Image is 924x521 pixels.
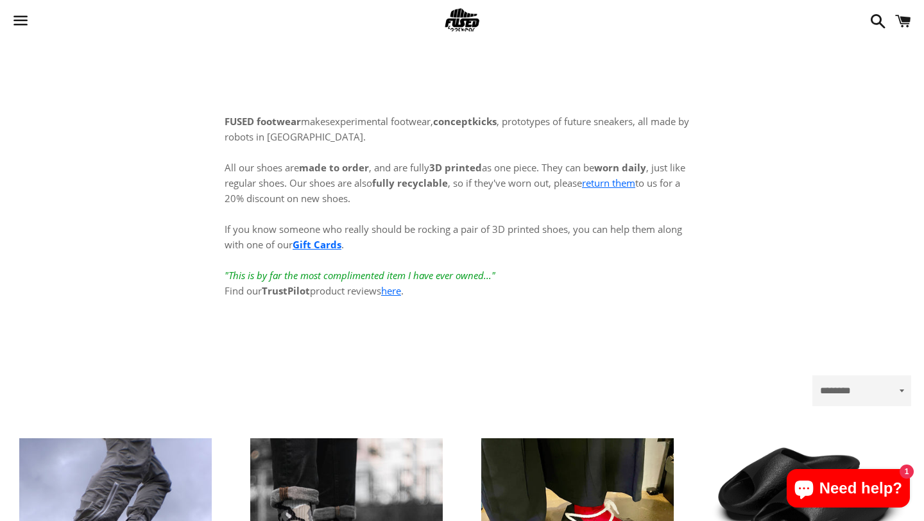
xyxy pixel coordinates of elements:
span: makes [225,115,330,128]
strong: worn daily [594,161,646,174]
strong: conceptkicks [433,115,497,128]
p: All our shoes are , and are fully as one piece. They can be , just like regular shoes. Our shoes ... [225,144,699,298]
a: return them [582,176,635,189]
a: Gift Cards [293,238,341,251]
strong: TrustPilot [262,284,310,297]
strong: fully recyclable [372,176,448,189]
span: experimental footwear, , prototypes of future sneakers, all made by robots in [GEOGRAPHIC_DATA]. [225,115,689,143]
strong: 3D printed [429,161,482,174]
inbox-online-store-chat: Shopify online store chat [783,469,914,511]
em: "This is by far the most complimented item I have ever owned..." [225,269,495,282]
strong: FUSED footwear [225,115,301,128]
a: here [381,284,401,297]
strong: made to order [299,161,369,174]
